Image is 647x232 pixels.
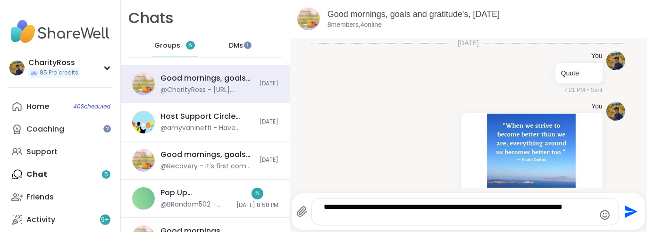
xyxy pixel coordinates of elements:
h4: You [591,102,603,111]
div: Good mornings, goals and gratitude's, [DATE] [160,149,254,160]
h1: Chats [128,8,174,29]
img: Good mornings, goals and gratitude's, Sep 11 [132,73,155,95]
span: 5 [188,41,192,50]
p: 8 members, 4 online [328,20,382,30]
span: • [587,86,589,94]
a: Coaching [8,118,113,141]
div: Host Support Circle (have hosted 1+ session), [DATE] [160,111,254,122]
img: CharityRoss [9,60,25,75]
span: 85 Pro credits [40,69,78,77]
iframe: Spotlight [103,125,111,133]
p: Quote [561,68,597,78]
div: Support [26,147,58,157]
a: Activity9+ [8,208,113,231]
img: Good mornings, goals and gratitude's, Sep 10 [132,149,155,172]
h4: You [591,51,603,61]
div: Home [26,101,49,112]
div: @Recovery - it's first come first serve, no need to feel guilty [160,162,254,171]
div: CharityRoss [28,58,80,68]
div: Good mornings, goals and gratitude's, [DATE] [160,73,254,83]
span: Sent [591,86,603,94]
img: Host Support Circle (have hosted 1+ session), Sep 09 [132,111,155,133]
span: [DATE] 8:58 PM [236,201,278,209]
span: [DATE] [452,38,484,48]
span: Groups [154,41,180,50]
a: Support [8,141,113,163]
div: 5 [252,188,263,199]
button: Send [619,201,640,223]
button: Emoji picker [599,209,611,221]
img: Pop Up BRandomness Last Call, Sep 09 [132,187,155,210]
span: [DATE] [260,80,278,88]
span: [DATE] [260,156,278,164]
div: @BRandom502 - yeah... we suck [160,200,231,209]
div: Coaching [26,124,64,134]
a: Home40Scheduled [8,95,113,118]
a: Friends [8,186,113,208]
span: 9 + [101,216,109,224]
img: ShareWell Nav Logo [8,15,113,48]
span: 7:21 PM [564,86,585,94]
div: @CharityRoss - [URL][DOMAIN_NAME] [160,85,254,95]
div: Pop Up BRandomness Last Call, [DATE] [160,188,231,198]
iframe: Spotlight [244,41,252,49]
img: https://sharewell-space-live.sfo3.digitaloceanspaces.com/user-generated/d0fef3f8-78cb-4349-b608-1... [606,102,625,121]
img: Good mornings, goals and gratitude's, Sep 11 [297,8,320,30]
div: @amyvaninetti - Have reported to our team 😔 [160,124,254,133]
span: DMs [229,41,243,50]
div: Activity [26,215,55,225]
div: Friends [26,192,54,202]
img: https://sharewell-space-live.sfo3.digitaloceanspaces.com/user-generated/d0fef3f8-78cb-4349-b608-1... [606,51,625,70]
textarea: Type your message [324,202,591,221]
span: 40 Scheduled [73,103,110,110]
span: [DATE] [260,118,278,126]
img: 100 Inspirational Quotes for Work | Routinely Nomadic [462,114,602,231]
a: Good mornings, goals and gratitude's, [DATE] [328,9,500,19]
